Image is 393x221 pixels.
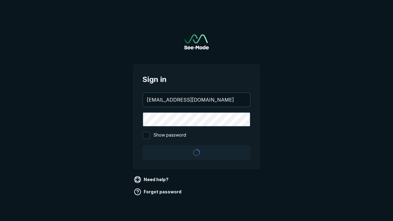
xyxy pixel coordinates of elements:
input: your@email.com [143,93,250,107]
span: Show password [154,132,186,139]
a: Forgot password [133,187,184,197]
a: Need help? [133,175,171,184]
img: See-Mode Logo [184,34,209,49]
span: Sign in [142,74,251,85]
a: Go to sign in [184,34,209,49]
